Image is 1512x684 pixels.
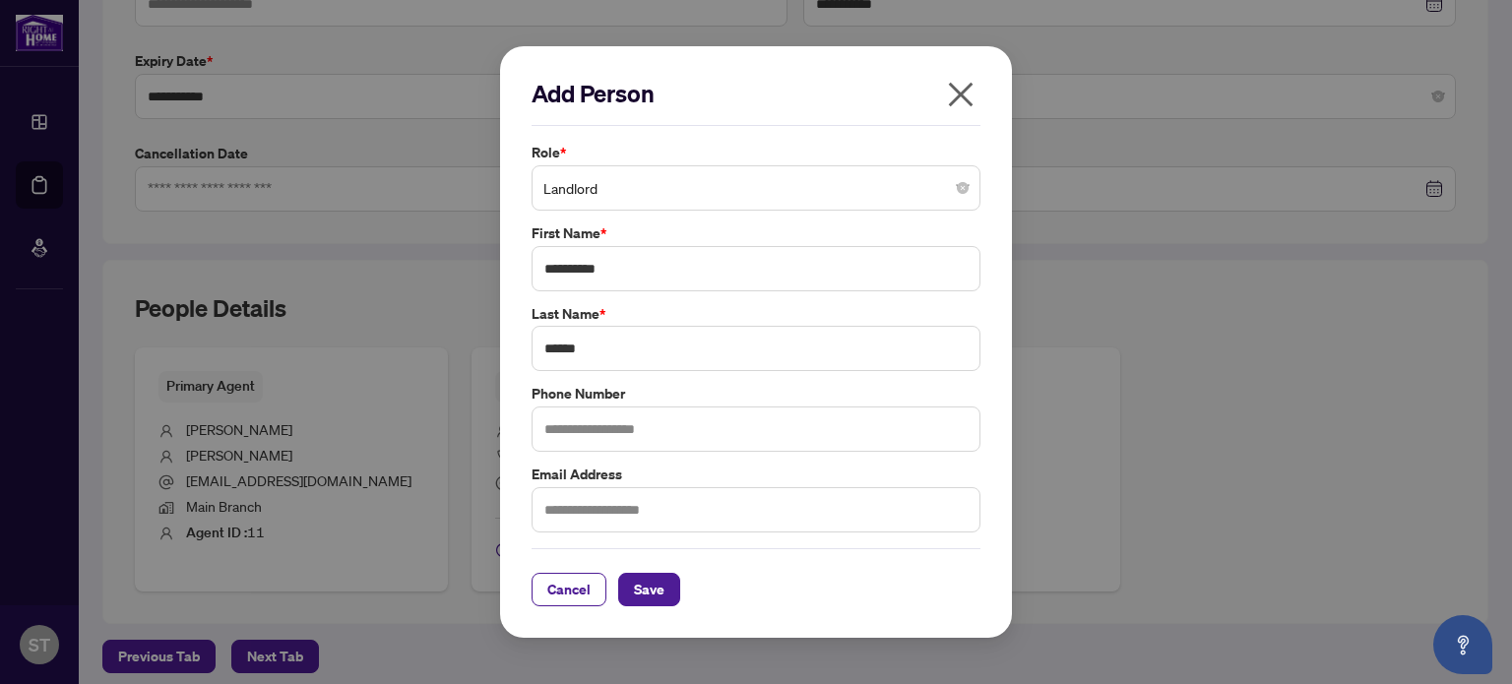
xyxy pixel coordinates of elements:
span: close [945,79,976,110]
span: Cancel [547,574,591,605]
button: Open asap [1433,615,1492,674]
label: Phone Number [532,383,980,404]
span: Save [634,574,664,605]
button: Save [618,573,680,606]
span: Landlord [543,169,969,207]
label: Last Name [532,303,980,325]
span: close-circle [957,182,969,194]
h2: Add Person [532,78,980,109]
button: Cancel [532,573,606,606]
label: First Name [532,222,980,244]
label: Role [532,142,980,163]
label: Email Address [532,464,980,485]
